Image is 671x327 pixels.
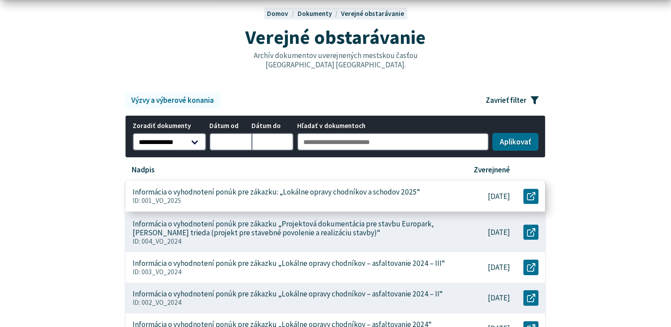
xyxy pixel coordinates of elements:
[251,122,294,130] span: Dátum do
[133,268,447,276] p: ID: 003_VO_2024
[209,133,251,151] input: Dátum od
[245,25,426,49] span: Verejné obstarávanie
[297,9,341,18] a: Dokumenty
[297,133,489,151] input: Hľadať v dokumentoch
[133,219,447,237] p: Informácia o vyhodnotení ponúk pre zákazku „Projektová dokumentácia pre stavbu Europark, [PERSON_...
[479,93,546,108] button: Zavrieť filter
[297,122,489,130] span: Hľadať v dokumentoch
[234,51,436,69] p: Archív dokumentov uverejnených mestskou časťou [GEOGRAPHIC_DATA] [GEOGRAPHIC_DATA].
[488,293,510,303] p: [DATE]
[297,9,332,18] span: Dokumenty
[267,9,297,18] a: Domov
[341,9,404,18] a: Verejné obstarávanie
[474,165,510,175] p: Zverejnené
[133,197,447,205] p: ID: 001_VO_2025
[488,228,510,237] p: [DATE]
[133,187,420,197] p: Informácia o vyhodnotení ponúk pre zákazku: „Lokálne opravy chodníkov a schodov 2025“
[492,133,538,151] button: Aplikovať
[133,299,447,307] p: ID: 002_VO_2024
[267,9,288,18] span: Domov
[133,237,447,245] p: ID: 004_VO_2024
[486,96,526,105] span: Zavrieť filter
[209,122,251,130] span: Dátum od
[133,289,443,299] p: Informácia o vyhodnotení ponúk pre zákazku „Lokálne opravy chodníkov – asfaltovanie 2024 – II“
[125,93,220,108] a: Výzvy a výberové konania
[133,259,445,268] p: Informácia o vyhodnotení ponúk pre zákazku „Lokálne opravy chodníkov – asfaltovanie 2024 – III“
[488,192,510,201] p: [DATE]
[251,133,294,151] input: Dátum do
[132,165,155,175] p: Nadpis
[488,263,510,272] p: [DATE]
[133,122,206,130] span: Zoradiť dokumenty
[133,133,206,151] select: Zoradiť dokumenty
